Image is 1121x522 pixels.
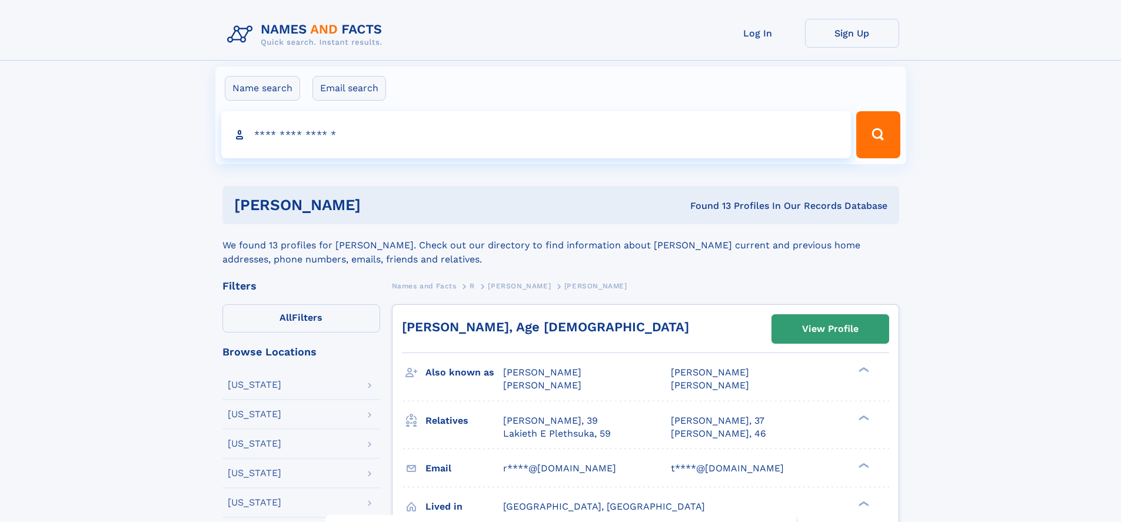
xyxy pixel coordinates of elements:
[488,282,551,290] span: [PERSON_NAME]
[312,76,386,101] label: Email search
[856,500,870,507] div: ❯
[222,304,380,333] label: Filters
[222,19,392,51] img: Logo Names and Facts
[772,315,889,343] a: View Profile
[221,111,851,158] input: search input
[503,427,611,440] a: Lakieth E Plethsuka, 59
[425,363,503,383] h3: Also known as
[711,19,805,48] a: Log In
[856,414,870,421] div: ❯
[856,461,870,469] div: ❯
[280,312,292,323] span: All
[425,497,503,517] h3: Lived in
[503,367,581,378] span: [PERSON_NAME]
[228,498,281,507] div: [US_STATE]
[225,76,300,101] label: Name search
[564,282,627,290] span: [PERSON_NAME]
[805,19,899,48] a: Sign Up
[671,414,764,427] a: [PERSON_NAME], 37
[671,367,749,378] span: [PERSON_NAME]
[503,501,705,512] span: [GEOGRAPHIC_DATA], [GEOGRAPHIC_DATA]
[470,282,475,290] span: R
[856,111,900,158] button: Search Button
[222,347,380,357] div: Browse Locations
[856,366,870,374] div: ❯
[222,281,380,291] div: Filters
[425,411,503,431] h3: Relatives
[671,380,749,391] span: [PERSON_NAME]
[425,458,503,478] h3: Email
[222,224,899,267] div: We found 13 profiles for [PERSON_NAME]. Check out our directory to find information about [PERSON...
[228,468,281,478] div: [US_STATE]
[503,380,581,391] span: [PERSON_NAME]
[525,200,887,212] div: Found 13 Profiles In Our Records Database
[228,380,281,390] div: [US_STATE]
[671,427,766,440] a: [PERSON_NAME], 46
[234,198,525,212] h1: [PERSON_NAME]
[802,315,859,343] div: View Profile
[392,278,457,293] a: Names and Facts
[503,414,598,427] a: [PERSON_NAME], 39
[228,410,281,419] div: [US_STATE]
[402,320,689,334] a: [PERSON_NAME], Age [DEMOGRAPHIC_DATA]
[228,439,281,448] div: [US_STATE]
[470,278,475,293] a: R
[488,278,551,293] a: [PERSON_NAME]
